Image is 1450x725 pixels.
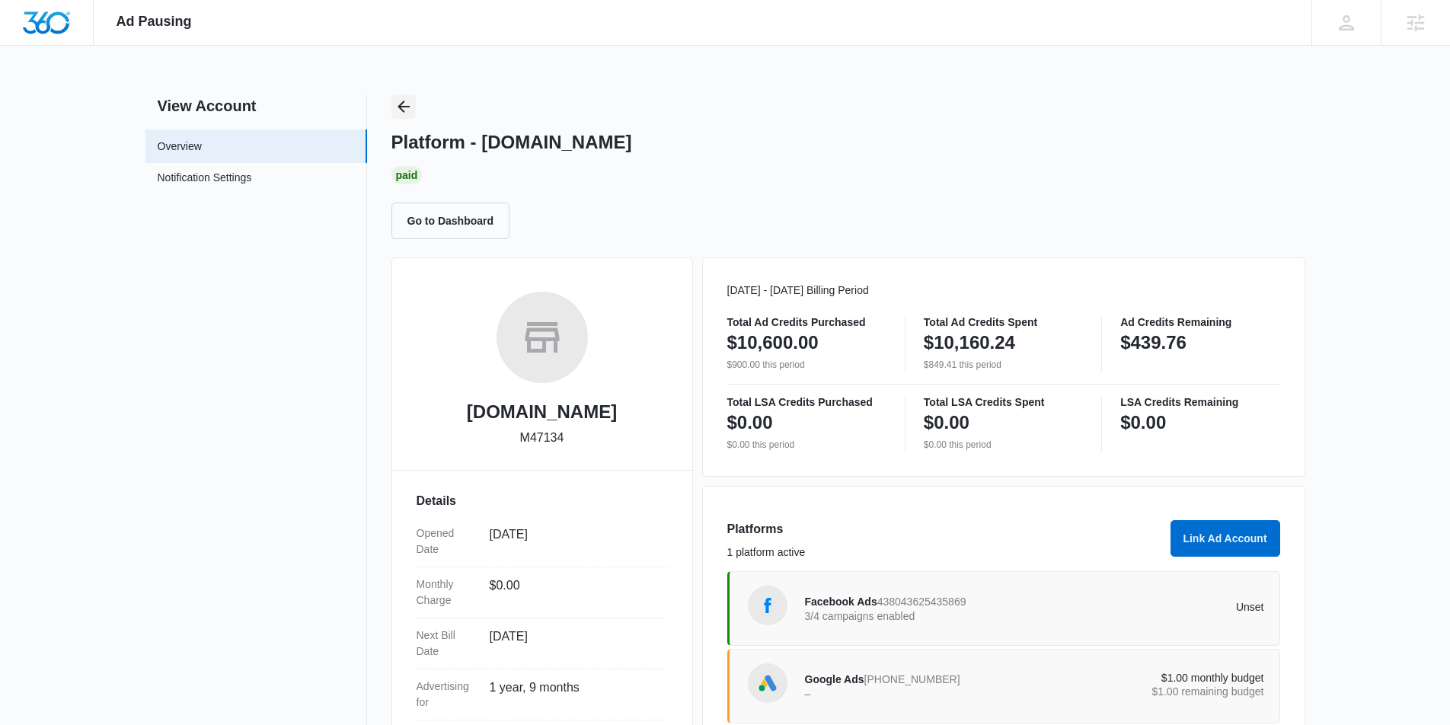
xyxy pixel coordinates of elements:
div: Advertising for1 year, 9 months [417,669,668,720]
p: $0.00 this period [727,438,886,452]
dt: Monthly Charge [417,576,477,608]
div: Monthly Charge$0.00 [417,567,668,618]
p: $0.00 this period [924,438,1083,452]
img: Facebook Ads [756,594,779,617]
dt: Opened Date [417,525,477,557]
a: Google AdsGoogle Ads[PHONE_NUMBER]–$1.00 monthly budget$1.00 remaining budget [727,649,1280,723]
p: $1.00 remaining budget [1034,686,1264,697]
p: $1.00 monthly budget [1034,672,1264,683]
span: Google Ads [805,673,864,685]
p: Total Ad Credits Purchased [727,317,886,327]
p: 3/4 campaigns enabled [805,611,1035,621]
span: Ad Pausing [117,14,192,30]
div: Next Bill Date[DATE] [417,618,668,669]
a: Overview [158,139,202,155]
a: Facebook AdsFacebook Ads4380436254358693/4 campaigns enabledUnset [727,571,1280,646]
span: [PHONE_NUMBER] [864,673,960,685]
h1: Platform - [DOMAIN_NAME] [391,131,632,154]
h3: Platforms [727,520,1161,538]
p: $0.00 [1120,410,1166,435]
h3: Details [417,492,668,510]
p: Unset [1034,602,1264,612]
p: $900.00 this period [727,358,886,372]
dd: 1 year, 9 months [490,679,656,711]
p: [DATE] - [DATE] Billing Period [727,283,1280,299]
div: Paid [391,166,423,184]
p: 1 platform active [727,545,1161,561]
p: M47134 [520,429,564,447]
h2: [DOMAIN_NAME] [467,398,617,426]
p: Total Ad Credits Spent [924,317,1083,327]
span: 438043625435869 [877,596,966,608]
dd: [DATE] [490,525,656,557]
dt: Next Bill Date [417,628,477,660]
img: Google Ads [756,672,779,695]
dd: [DATE] [490,628,656,660]
a: Go to Dashboard [391,214,519,227]
p: LSA Credits Remaining [1120,397,1279,407]
p: $849.41 this period [924,358,1083,372]
button: Link Ad Account [1171,520,1280,557]
p: Ad Credits Remaining [1120,317,1279,327]
h2: View Account [145,94,367,117]
p: Total LSA Credits Spent [924,397,1083,407]
div: Opened Date[DATE] [417,516,668,567]
p: $439.76 [1120,331,1187,355]
p: $0.00 [924,410,969,435]
button: Back [391,94,416,119]
button: Go to Dashboard [391,203,510,239]
p: $10,160.24 [924,331,1015,355]
p: $0.00 [727,410,773,435]
dd: $0.00 [490,576,656,608]
dt: Advertising for [417,679,477,711]
p: $10,600.00 [727,331,819,355]
span: Facebook Ads [805,596,877,608]
a: Notification Settings [158,170,252,190]
p: – [805,688,1035,699]
p: Total LSA Credits Purchased [727,397,886,407]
